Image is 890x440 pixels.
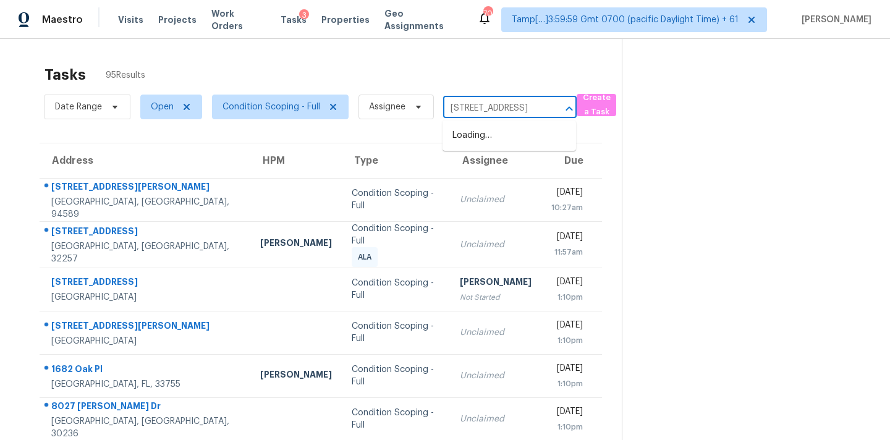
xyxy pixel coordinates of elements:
span: ALA [358,251,376,263]
div: Unclaimed [460,370,532,382]
div: 3 [299,9,309,22]
div: [GEOGRAPHIC_DATA], [GEOGRAPHIC_DATA], 94589 [51,196,240,221]
button: Create a Task [577,94,616,116]
div: [DATE] [551,276,583,291]
div: [PERSON_NAME] [260,237,332,252]
div: Condition Scoping - Full [352,277,440,302]
span: Projects [158,14,197,26]
button: Close [561,100,578,117]
div: [STREET_ADDRESS] [51,276,240,291]
div: 10:27am [551,201,583,214]
div: 704 [483,7,492,20]
span: Properties [321,14,370,26]
div: [GEOGRAPHIC_DATA] [51,335,240,347]
th: Assignee [450,143,541,178]
span: [PERSON_NAME] [797,14,871,26]
div: Condition Scoping - Full [352,222,440,247]
div: [DATE] [551,231,583,246]
span: Maestro [42,14,83,26]
span: Assignee [369,101,405,113]
div: [DATE] [551,405,583,421]
div: [STREET_ADDRESS][PERSON_NAME] [51,319,240,335]
div: Condition Scoping - Full [352,187,440,212]
th: HPM [250,143,342,178]
div: Condition Scoping - Full [352,320,440,345]
div: 1:10pm [551,291,583,303]
th: Due [541,143,602,178]
th: Address [40,143,250,178]
div: 1:10pm [551,334,583,347]
div: [PERSON_NAME] [460,276,532,291]
div: [STREET_ADDRESS] [51,225,240,240]
div: 1:10pm [551,421,583,433]
h2: Tasks [44,69,86,81]
div: Unclaimed [460,193,532,206]
div: 11:57am [551,246,583,258]
div: [DATE] [551,362,583,378]
div: Unclaimed [460,326,532,339]
span: Date Range [55,101,102,113]
div: Unclaimed [460,239,532,251]
input: Search by address [443,99,542,118]
div: 1:10pm [551,378,583,390]
div: 8027 [PERSON_NAME] Dr [51,400,240,415]
div: [GEOGRAPHIC_DATA] [51,291,240,303]
span: Tasks [281,15,307,24]
div: [PERSON_NAME] [260,368,332,384]
th: Type [342,143,450,178]
div: [GEOGRAPHIC_DATA], FL, 33755 [51,378,240,391]
span: Tamp[…]3:59:59 Gmt 0700 (pacific Daylight Time) + 61 [512,14,739,26]
div: Condition Scoping - Full [352,407,440,431]
span: Geo Assignments [384,7,462,32]
div: [GEOGRAPHIC_DATA], [GEOGRAPHIC_DATA], 32257 [51,240,240,265]
span: Create a Task [583,91,610,119]
span: Visits [118,14,143,26]
span: Work Orders [211,7,266,32]
span: 95 Results [106,69,145,82]
div: [GEOGRAPHIC_DATA], [GEOGRAPHIC_DATA], 30236 [51,415,240,440]
div: Loading… [443,121,576,151]
div: [DATE] [551,319,583,334]
span: Condition Scoping - Full [222,101,320,113]
div: Unclaimed [460,413,532,425]
div: 1682 Oak Pl [51,363,240,378]
div: [STREET_ADDRESS][PERSON_NAME] [51,180,240,196]
div: Condition Scoping - Full [352,363,440,388]
div: Not Started [460,291,532,303]
span: Open [151,101,174,113]
div: [DATE] [551,186,583,201]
